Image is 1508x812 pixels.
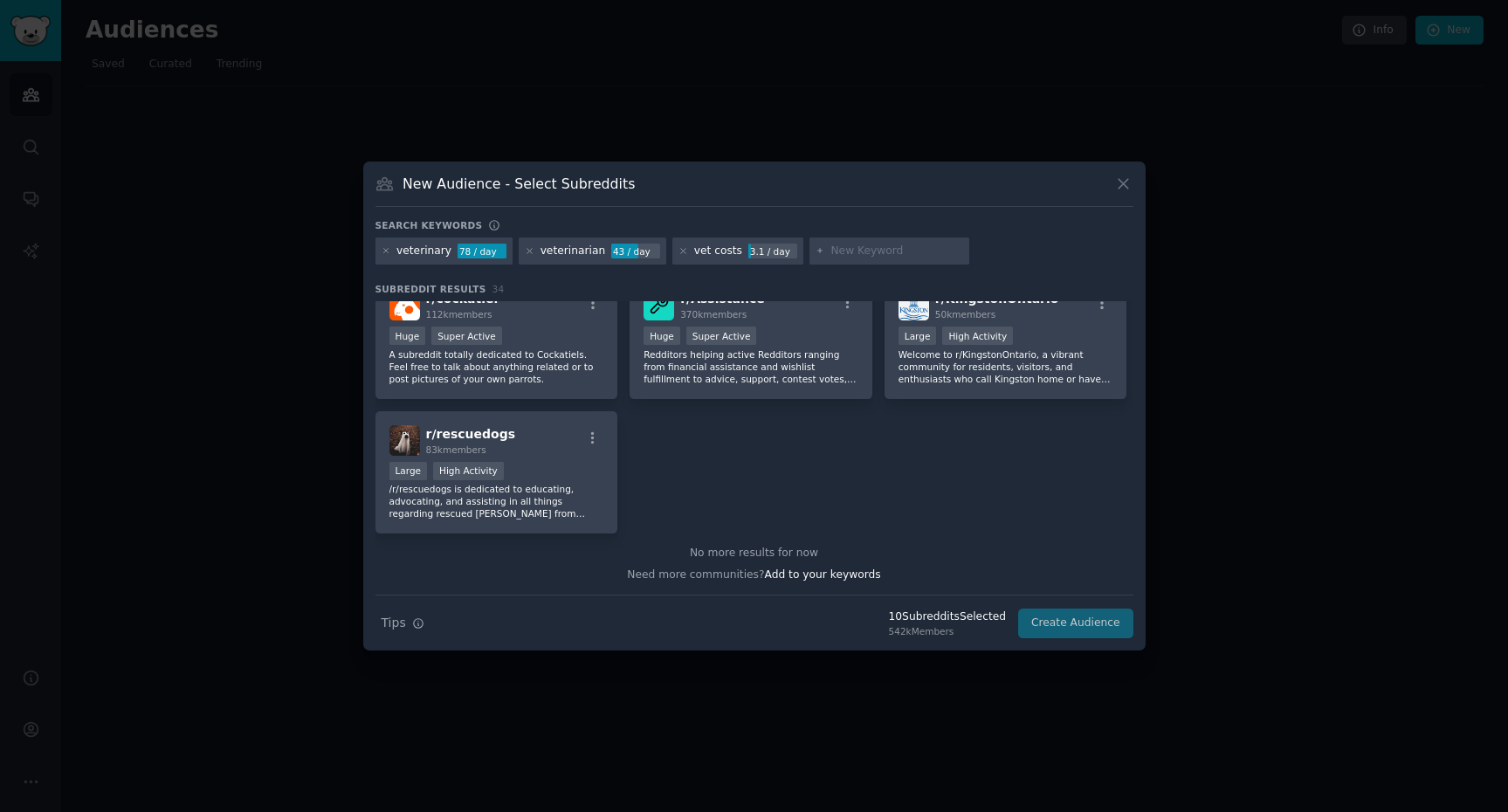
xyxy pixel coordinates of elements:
[644,348,858,385] p: Redditors helping active Redditors ranging from financial assistance and wishlist fulfillment to ...
[935,292,1059,306] span: r/ KingstonOntario
[644,327,680,345] div: Huge
[458,244,506,259] div: 78 / day
[935,309,995,320] span: 50k members
[375,608,430,638] button: Tips
[765,568,881,581] span: Add to your keywords
[433,462,504,480] div: High Activity
[644,290,674,320] img: Assistance
[389,483,604,520] p: /r/rescuedogs is dedicated to educating, advocating, and assisting in all things regarding rescue...
[492,284,505,294] span: 34
[541,244,606,259] div: veterinarian
[389,327,426,345] div: Huge
[686,327,757,345] div: Super Active
[694,244,742,259] div: vet costs
[942,327,1013,345] div: High Activity
[375,219,483,231] h3: Search keywords
[426,292,499,306] span: r/ cockatiel
[899,348,1113,385] p: Welcome to r/KingstonOntario, a vibrant community for residents, visitors, and enthusiasts who ca...
[899,327,937,345] div: Large
[389,462,428,480] div: Large
[375,546,1133,561] div: No more results for now
[426,444,486,455] span: 83k members
[680,292,765,306] span: r/ Assistance
[889,625,1006,637] div: 542k Members
[889,609,1006,625] div: 10 Subreddit s Selected
[899,290,929,320] img: KingstonOntario
[389,290,420,320] img: cockatiel
[748,244,797,259] div: 3.1 / day
[680,309,747,320] span: 370k members
[375,283,486,295] span: Subreddit Results
[431,327,502,345] div: Super Active
[375,561,1133,583] div: Need more communities?
[389,348,604,385] p: A subreddit totally dedicated to Cockatiels. Feel free to talk about anything related or to post ...
[396,244,451,259] div: veterinary
[426,309,492,320] span: 112k members
[382,614,406,632] span: Tips
[403,175,635,193] h3: New Audience - Select Subreddits
[611,244,660,259] div: 43 / day
[426,427,516,441] span: r/ rescuedogs
[389,425,420,456] img: rescuedogs
[830,244,963,259] input: New Keyword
